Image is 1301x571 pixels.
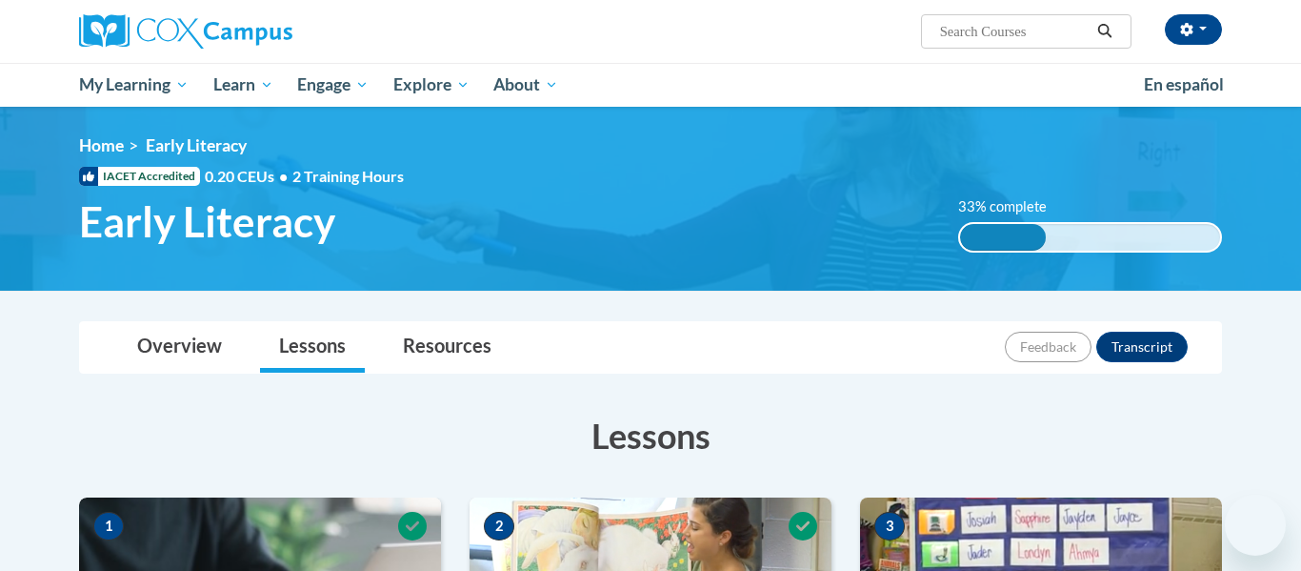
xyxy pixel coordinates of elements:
a: Resources [384,322,510,373]
span: My Learning [79,73,189,96]
div: Main menu [50,63,1251,107]
button: Transcript [1096,332,1188,362]
span: 2 [484,512,514,540]
button: Account Settings [1165,14,1222,45]
a: Overview [118,322,241,373]
a: Explore [381,63,482,107]
span: Learn [213,73,273,96]
span: 3 [874,512,905,540]
span: Early Literacy [79,196,335,247]
span: 1 [93,512,124,540]
span: En español [1144,74,1224,94]
span: Explore [393,73,470,96]
span: • [279,167,288,185]
a: About [482,63,571,107]
span: IACET Accredited [79,167,200,186]
img: Cox Campus [79,14,292,49]
span: About [493,73,558,96]
span: Engage [297,73,369,96]
a: My Learning [67,63,201,107]
span: Early Literacy [146,135,247,155]
input: Search Courses [938,20,1091,43]
span: 0.20 CEUs [205,166,292,187]
iframe: Button to launch messaging window [1225,495,1286,556]
span: 2 Training Hours [292,167,404,185]
div: 33% complete [960,224,1046,251]
button: Feedback [1005,332,1091,362]
h3: Lessons [79,412,1222,459]
a: Cox Campus [79,14,441,49]
a: Learn [201,63,286,107]
a: Home [79,135,124,155]
a: Engage [285,63,381,107]
a: En español [1131,65,1236,105]
a: Lessons [260,322,365,373]
label: 33% complete [958,196,1068,217]
button: Search [1091,20,1119,43]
